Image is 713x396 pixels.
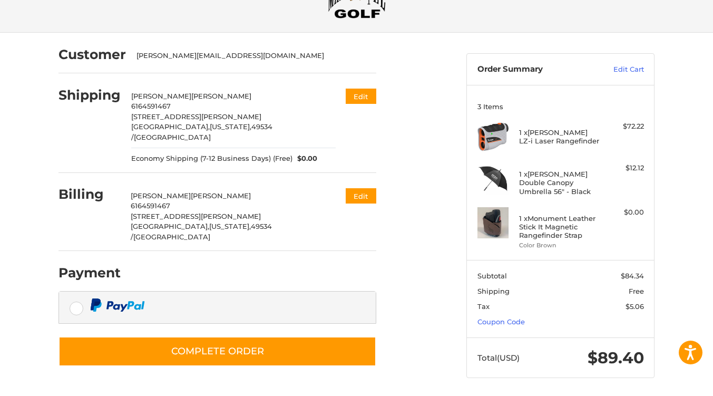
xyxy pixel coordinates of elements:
a: Edit Cart [591,64,644,75]
span: [GEOGRAPHIC_DATA] [133,233,210,241]
button: Complete order [58,336,376,366]
span: [PERSON_NAME] [131,92,191,100]
span: [PERSON_NAME] [131,191,191,200]
span: $89.40 [588,348,644,368]
span: [PERSON_NAME] [191,191,251,200]
span: [US_STATE], [210,122,251,131]
span: 49534 / [131,122,272,141]
button: Edit [346,89,376,104]
h2: Shipping [58,87,121,103]
h2: Billing [58,186,120,202]
button: Edit [346,188,376,204]
div: $0.00 [602,207,644,218]
h4: 1 x [PERSON_NAME] LZ-i Laser Rangefinder [519,128,600,146]
span: [STREET_ADDRESS][PERSON_NAME] [131,212,261,220]
span: $0.00 [292,153,318,164]
span: 49534 / [131,222,272,241]
span: Economy Shipping (7-12 Business Days) (Free) [131,153,292,164]
span: [PERSON_NAME] [191,92,251,100]
span: [GEOGRAPHIC_DATA], [131,222,209,230]
span: [GEOGRAPHIC_DATA], [131,122,210,131]
span: 6164591467 [131,201,170,210]
span: Free [629,287,644,295]
span: [US_STATE], [209,222,251,230]
li: Color Brown [519,241,600,250]
img: PayPal icon [90,298,145,312]
div: $12.12 [602,163,644,173]
span: $5.06 [626,302,644,311]
h2: Payment [58,265,121,281]
span: $84.34 [621,272,644,280]
span: 6164591467 [131,102,171,110]
h2: Customer [58,46,126,63]
span: [STREET_ADDRESS][PERSON_NAME] [131,112,261,121]
span: [GEOGRAPHIC_DATA] [134,133,211,141]
div: $72.22 [602,121,644,132]
h3: 3 Items [477,102,644,111]
span: Total (USD) [477,353,520,363]
div: [PERSON_NAME][EMAIL_ADDRESS][DOMAIN_NAME] [136,51,366,61]
span: Subtotal [477,272,507,280]
h4: 1 x [PERSON_NAME] Double Canopy Umbrella 56" - Black [519,170,600,196]
span: Shipping [477,287,510,295]
a: Coupon Code [477,317,525,326]
h4: 1 x Monument Leather Stick It Magnetic Rangefinder Strap [519,214,600,240]
h3: Order Summary [477,64,591,75]
span: Tax [477,302,490,311]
